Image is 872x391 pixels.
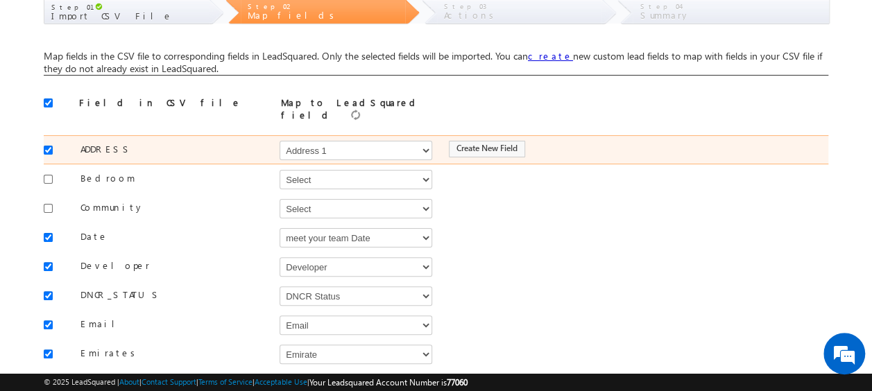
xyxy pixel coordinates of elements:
label: Bedroom [59,172,240,184]
label: DNCR_STATUS [59,288,240,301]
img: Refresh LeadSquared fields [351,110,360,120]
button: Create New Field [449,141,525,157]
img: d_60004797649_company_0_60004797649 [24,73,58,91]
a: About [119,377,139,386]
label: ADDRESS [59,143,240,155]
span: Step 01 [51,3,92,11]
span: 77060 [447,377,468,388]
a: Terms of Service [198,377,253,386]
div: Chat with us now [72,73,233,91]
span: Step 03 [444,2,486,10]
label: Developer [59,259,240,272]
a: Acceptable Use [255,377,307,386]
div: Field in CSV file [79,96,260,116]
div: Minimize live chat window [228,7,261,40]
div: Map to LeadSquared field [281,96,462,123]
span: Actions [444,9,499,21]
a: create [528,50,573,62]
label: Email [59,318,240,330]
label: Community [59,201,240,214]
span: Step 02 [248,2,290,10]
label: Emirates [59,347,240,359]
span: Your Leadsquared Account Number is [309,377,468,388]
span: © 2025 LeadSquared | | | | | [44,376,468,389]
div: Map fields in the CSV file to corresponding fields in LeadSquared. Only the selected fields will ... [44,50,828,76]
label: Date [59,230,240,243]
a: Contact Support [142,377,196,386]
span: Step 04 [640,2,683,10]
span: Map fields [248,9,339,21]
em: Start Chat [189,299,252,318]
span: Summary [640,9,690,21]
textarea: Type your message and hit 'Enter' [18,128,253,288]
span: Import CSV File [51,10,173,21]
